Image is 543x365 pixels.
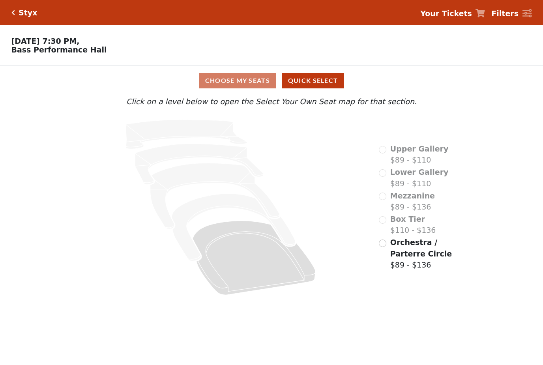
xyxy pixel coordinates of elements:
[390,168,449,176] span: Lower Gallery
[390,238,452,258] span: Orchestra / Parterre Circle
[125,120,247,149] path: Upper Gallery - Seats Available: 0
[282,73,344,88] button: Quick Select
[390,215,425,223] span: Box Tier
[390,167,449,189] label: $89 - $110
[491,8,532,19] a: Filters
[420,8,485,19] a: Your Tickets
[390,143,449,166] label: $89 - $110
[135,144,263,184] path: Lower Gallery - Seats Available: 0
[420,9,472,18] strong: Your Tickets
[390,237,470,271] label: $89 - $136
[193,221,315,295] path: Orchestra / Parterre Circle - Seats Available: 269
[73,96,470,107] p: Click on a level below to open the Select Your Own Seat map for that section.
[19,8,37,17] h5: Styx
[390,191,435,200] span: Mezzanine
[491,9,519,18] strong: Filters
[11,10,15,15] a: Click here to go back to filters
[390,190,435,213] label: $89 - $136
[390,144,449,153] span: Upper Gallery
[390,213,436,236] label: $110 - $136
